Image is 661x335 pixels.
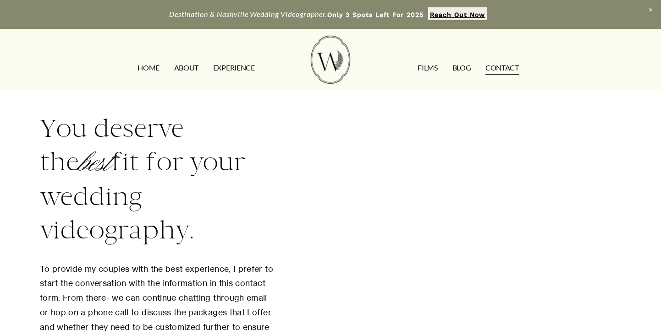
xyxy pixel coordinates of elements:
[311,36,350,84] img: Wild Fern Weddings
[174,61,198,76] a: ABOUT
[40,112,275,247] h2: You deserve the fit for your wedding videography.
[428,7,487,20] a: Reach Out Now
[430,11,485,18] strong: Reach Out Now
[138,61,160,76] a: HOME
[79,147,111,179] em: best
[213,61,255,76] a: EXPERIENCE
[418,61,437,76] a: FILMS
[452,61,471,76] a: Blog
[485,61,519,76] a: CONTACT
